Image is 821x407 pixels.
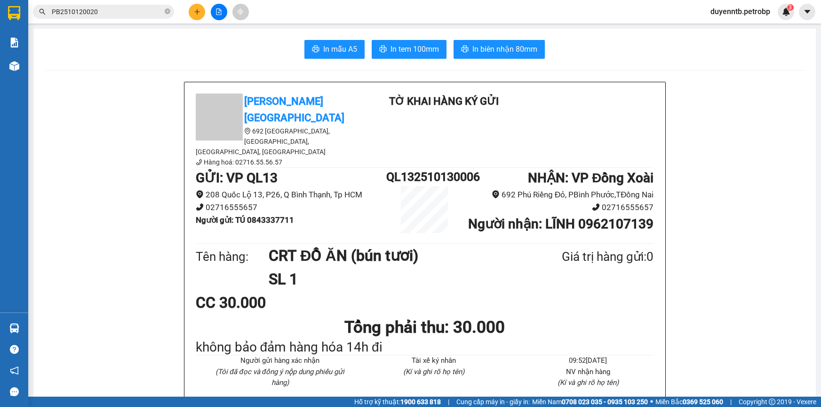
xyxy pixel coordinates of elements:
[562,398,648,406] strong: 0708 023 035 - 0935 103 250
[304,40,365,59] button: printerIn mẫu A5
[386,168,462,186] h1: QL132510130006
[196,157,365,167] li: Hàng hoá: 02716.55.56.57
[165,8,170,16] span: close-circle
[189,4,205,20] button: plus
[528,170,654,186] b: NHẬN : VP Đồng Xoài
[196,340,654,355] div: không bảo đảm hàng hóa 14h đi
[769,399,775,405] span: copyright
[683,398,723,406] strong: 0369 525 060
[237,8,244,15] span: aim
[9,38,19,47] img: solution-icon
[400,398,441,406] strong: 1900 633 818
[516,247,654,266] div: Giá trị hàng gửi: 0
[592,203,600,211] span: phone
[215,8,222,15] span: file-add
[52,7,163,17] input: Tìm tên, số ĐT hoặc mã đơn
[803,8,812,16] span: caret-down
[196,291,347,314] div: CC 30.000
[269,267,516,291] h1: SL 1
[196,159,202,165] span: phone
[244,128,251,134] span: environment
[9,61,19,71] img: warehouse-icon
[196,126,365,157] li: 692 [GEOGRAPHIC_DATA], [GEOGRAPHIC_DATA], [GEOGRAPHIC_DATA], [GEOGRAPHIC_DATA]
[787,4,794,11] sup: 3
[10,366,19,375] span: notification
[463,188,654,201] li: 692 Phú Riềng Đỏ, PBình Phước,TĐồng Nai
[232,4,249,20] button: aim
[39,8,46,15] span: search
[403,368,464,376] i: (Kí và ghi rõ họ tên)
[730,397,732,407] span: |
[10,387,19,396] span: message
[391,43,439,55] span: In tem 100mm
[244,95,344,124] b: [PERSON_NAME][GEOGRAPHIC_DATA]
[372,40,446,59] button: printerIn tem 100mm
[532,397,648,407] span: Miền Nam
[463,201,654,214] li: 02716555657
[165,8,170,14] span: close-circle
[558,378,619,387] i: (Kí và ghi rõ họ tên)
[456,397,530,407] span: Cung cấp máy in - giấy in:
[312,45,319,54] span: printer
[789,4,792,11] span: 3
[196,314,654,340] h1: Tổng phải thu: 30.000
[379,45,387,54] span: printer
[196,203,204,211] span: phone
[196,215,294,225] b: Người gửi : TÚ 0843337711
[196,190,204,198] span: environment
[196,188,387,201] li: 208 Quốc Lộ 13, P26, Q Bình Thạnh, Tp HCM
[196,170,278,186] b: GỬI : VP QL13
[323,43,357,55] span: In mẫu A5
[215,368,344,387] i: (Tôi đã đọc và đồng ý nộp dung phiếu gửi hàng)
[522,355,654,367] li: 09:52[DATE]
[468,216,654,232] b: Người nhận : LĨNH 0962107139
[196,201,387,214] li: 02716555657
[389,95,499,107] b: TỜ KHAI HÀNG KÝ GỬI
[472,43,537,55] span: In biên nhận 80mm
[448,397,449,407] span: |
[215,355,346,367] li: Người gửi hàng xác nhận
[522,367,654,378] li: NV nhận hàng
[461,45,469,54] span: printer
[9,323,19,333] img: warehouse-icon
[703,6,778,17] span: duyenntb.petrobp
[650,400,653,404] span: ⚪️
[368,355,500,367] li: Tài xế ký nhân
[799,4,815,20] button: caret-down
[454,40,545,59] button: printerIn biên nhận 80mm
[211,4,227,20] button: file-add
[8,6,20,20] img: logo-vxr
[269,244,516,267] h1: CRT ĐỒ ĂN (bún tươi)
[354,397,441,407] span: Hỗ trợ kỹ thuật:
[10,345,19,354] span: question-circle
[655,397,723,407] span: Miền Bắc
[196,247,269,266] div: Tên hàng:
[782,8,790,16] img: icon-new-feature
[194,8,200,15] span: plus
[492,190,500,198] span: environment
